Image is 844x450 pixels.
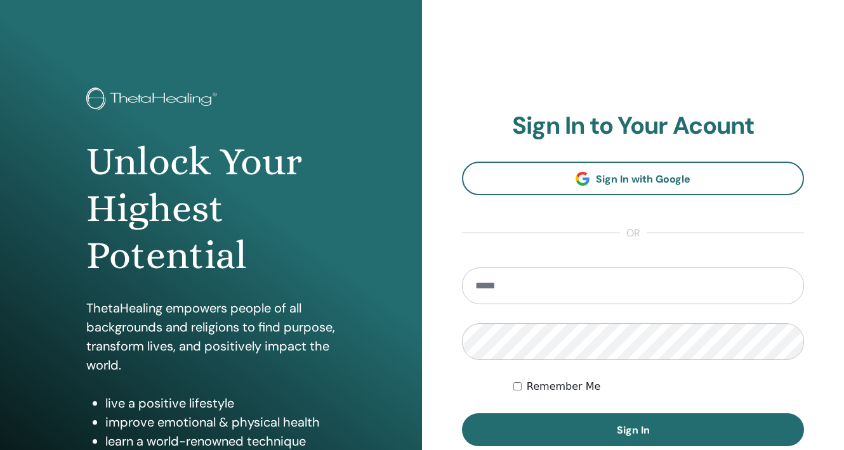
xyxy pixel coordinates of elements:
h1: Unlock Your Highest Potential [86,138,336,280]
span: Sign In with Google [596,172,690,186]
li: live a positive lifestyle [105,394,336,413]
li: improve emotional & physical health [105,413,336,432]
p: ThetaHealing empowers people of all backgrounds and religions to find purpose, transform lives, a... [86,299,336,375]
div: Keep me authenticated indefinitely or until I manually logout [513,379,804,394]
a: Sign In with Google [462,162,804,195]
label: Remember Me [527,379,601,394]
h2: Sign In to Your Acount [462,112,804,141]
span: Sign In [617,423,650,437]
button: Sign In [462,413,804,446]
span: or [620,226,647,241]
